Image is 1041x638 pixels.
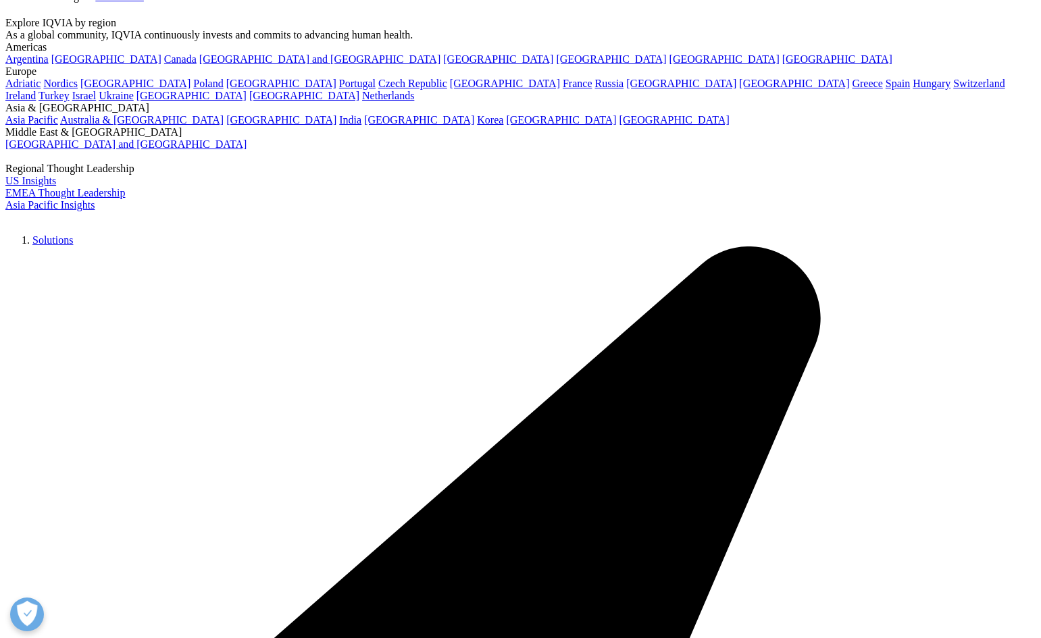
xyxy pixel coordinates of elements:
[362,90,414,101] a: Netherlands
[5,102,1036,114] div: Asia & [GEOGRAPHIC_DATA]
[852,78,882,89] a: Greece
[364,114,474,126] a: [GEOGRAPHIC_DATA]
[626,78,736,89] a: [GEOGRAPHIC_DATA]
[39,90,70,101] a: Turkey
[5,29,1036,41] div: As a global community, IQVIA continuously invests and commits to advancing human health.
[43,78,78,89] a: Nordics
[339,114,361,126] a: India
[619,114,730,126] a: [GEOGRAPHIC_DATA]
[450,78,560,89] a: [GEOGRAPHIC_DATA]
[51,53,161,65] a: [GEOGRAPHIC_DATA]
[5,138,247,150] a: [GEOGRAPHIC_DATA] and [GEOGRAPHIC_DATA]
[669,53,780,65] a: [GEOGRAPHIC_DATA]
[249,90,359,101] a: [GEOGRAPHIC_DATA]
[378,78,447,89] a: Czech Republic
[10,597,44,631] button: Open Preferences
[506,114,616,126] a: [GEOGRAPHIC_DATA]
[739,78,849,89] a: [GEOGRAPHIC_DATA]
[5,53,49,65] a: Argentina
[136,90,247,101] a: [GEOGRAPHIC_DATA]
[72,90,97,101] a: Israel
[5,41,1036,53] div: Americas
[5,187,125,198] a: EMEA Thought Leadership
[595,78,624,89] a: Russia
[193,78,223,89] a: Poland
[164,53,197,65] a: Canada
[5,199,95,211] a: Asia Pacific Insights
[782,53,892,65] a: [GEOGRAPHIC_DATA]
[477,114,503,126] a: Korea
[443,53,553,65] a: [GEOGRAPHIC_DATA]
[5,114,58,126] a: Asia Pacific
[5,90,36,101] a: Ireland
[913,78,950,89] a: Hungary
[5,163,1036,175] div: Regional Thought Leadership
[5,65,1036,78] div: Europe
[5,175,56,186] a: US Insights
[5,126,1036,138] div: Middle East & [GEOGRAPHIC_DATA]
[226,78,336,89] a: [GEOGRAPHIC_DATA]
[199,53,440,65] a: [GEOGRAPHIC_DATA] and [GEOGRAPHIC_DATA]
[226,114,336,126] a: [GEOGRAPHIC_DATA]
[80,78,191,89] a: [GEOGRAPHIC_DATA]
[99,90,134,101] a: Ukraine
[32,234,73,246] a: Solutions
[556,53,666,65] a: [GEOGRAPHIC_DATA]
[60,114,224,126] a: Australia & [GEOGRAPHIC_DATA]
[5,17,1036,29] div: Explore IQVIA by region
[886,78,910,89] a: Spain
[5,78,41,89] a: Adriatic
[953,78,1005,89] a: Switzerland
[339,78,376,89] a: Portugal
[563,78,592,89] a: France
